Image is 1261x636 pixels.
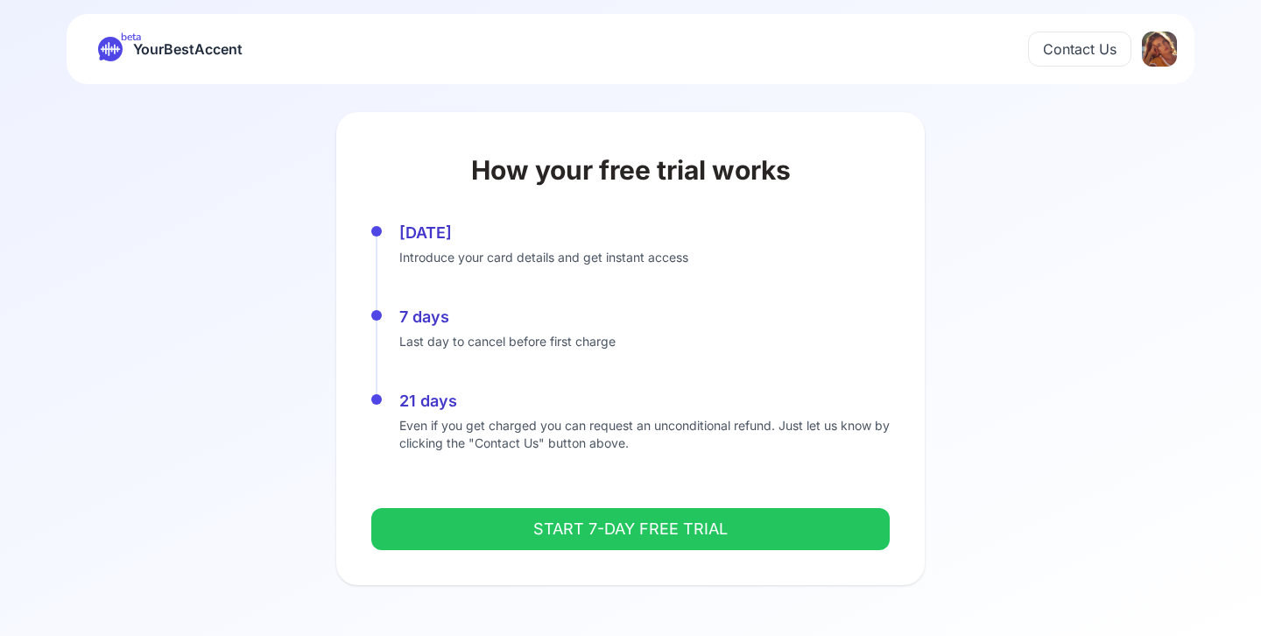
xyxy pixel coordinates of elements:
p: 21 days [399,389,890,413]
button: START 7-DAY FREE TRIAL [371,508,890,550]
p: Introduce your card details and get instant access [399,249,890,266]
a: betaYourBestAccent [84,37,257,61]
p: Last day to cancel before first charge [399,333,890,350]
p: Even if you get charged you can request an unconditional refund. Just let us know by clicking the... [399,417,890,452]
span: YourBestAccent [133,37,243,61]
img: SS [1142,32,1177,67]
p: [DATE] [399,221,890,245]
h2: How your free trial works [350,154,911,186]
button: Contact Us [1028,32,1131,67]
p: 7 days [399,305,890,329]
span: beta [121,30,141,44]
